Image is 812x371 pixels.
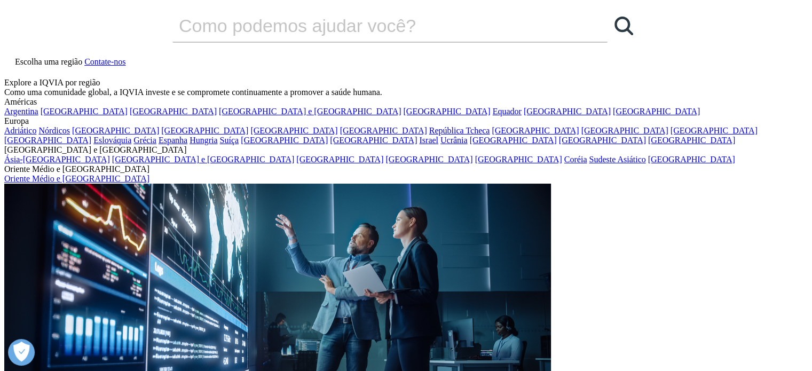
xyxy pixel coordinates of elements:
[671,126,758,135] a: [GEOGRAPHIC_DATA]
[190,136,217,145] a: Hungria
[4,116,29,125] font: Europa
[4,126,36,135] a: Adriático
[133,136,156,145] a: Grécia
[4,136,91,145] a: [GEOGRAPHIC_DATA]
[648,136,735,145] a: [GEOGRAPHIC_DATA]
[559,136,646,145] a: [GEOGRAPHIC_DATA]
[38,126,70,135] a: Nórdicos
[4,78,100,87] font: Explore a IQVIA por região
[4,145,186,154] font: [GEOGRAPHIC_DATA] e [GEOGRAPHIC_DATA]
[112,155,294,164] a: [GEOGRAPHIC_DATA] e [GEOGRAPHIC_DATA]
[564,155,587,164] a: Coréia
[250,126,337,135] a: [GEOGRAPHIC_DATA]
[219,107,401,116] a: [GEOGRAPHIC_DATA] e [GEOGRAPHIC_DATA]
[296,155,383,164] a: [GEOGRAPHIC_DATA]
[4,88,382,97] font: Como uma comunidade global, a IQVIA investe e se compromete continuamente a promover a saúde humana.
[403,107,490,116] a: [GEOGRAPHIC_DATA]
[84,57,125,66] a: Contate-nos
[648,155,735,164] a: [GEOGRAPHIC_DATA]
[93,136,131,145] a: Eslováquia
[340,126,427,135] a: [GEOGRAPHIC_DATA]
[581,126,668,135] a: [GEOGRAPHIC_DATA]
[15,57,82,66] font: Escolha uma região
[589,155,645,164] a: Sudeste Asiático
[159,136,187,145] a: Espanha
[475,155,562,164] a: [GEOGRAPHIC_DATA]
[613,107,700,116] a: [GEOGRAPHIC_DATA]
[470,136,557,145] a: [GEOGRAPHIC_DATA]
[330,136,417,145] a: [GEOGRAPHIC_DATA]
[8,339,35,366] button: Abrir preferências
[614,17,633,35] svg: Procurar
[4,174,149,183] a: Oriente Médio e [GEOGRAPHIC_DATA]
[161,126,248,135] a: [GEOGRAPHIC_DATA]
[608,10,640,42] a: Procurar
[241,136,328,145] a: [GEOGRAPHIC_DATA]
[130,107,217,116] a: [GEOGRAPHIC_DATA]
[220,136,239,145] a: Suíça
[385,155,472,164] a: [GEOGRAPHIC_DATA]
[4,97,37,106] font: Américas
[429,126,490,135] a: República Tcheca
[419,136,438,145] a: Israel
[172,10,577,42] input: Procurar
[41,107,128,116] a: [GEOGRAPHIC_DATA]
[72,126,159,135] a: [GEOGRAPHIC_DATA]
[440,136,468,145] a: Ucrânia
[492,126,579,135] a: [GEOGRAPHIC_DATA]
[4,107,38,116] a: Argentina
[524,107,611,116] a: [GEOGRAPHIC_DATA]
[4,164,149,173] font: Oriente Médio e [GEOGRAPHIC_DATA]
[4,155,110,164] a: Ásia-[GEOGRAPHIC_DATA]
[493,107,522,116] a: Equador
